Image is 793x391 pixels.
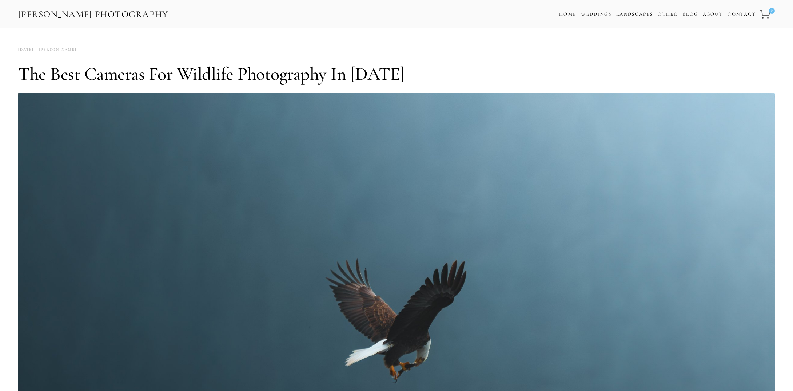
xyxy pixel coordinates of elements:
h1: The Best Cameras for Wildlife Photography in [DATE] [18,63,775,85]
time: [DATE] [18,45,34,55]
a: Weddings [581,11,611,17]
a: 0 items in cart [758,5,776,23]
a: Blog [683,9,698,20]
a: Home [559,9,576,20]
a: Contact [728,9,756,20]
a: About [703,9,723,20]
span: 0 [769,8,775,14]
a: [PERSON_NAME] [34,45,77,55]
a: [PERSON_NAME] Photography [17,6,169,23]
a: Landscapes [616,11,653,17]
a: Other [658,11,678,17]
